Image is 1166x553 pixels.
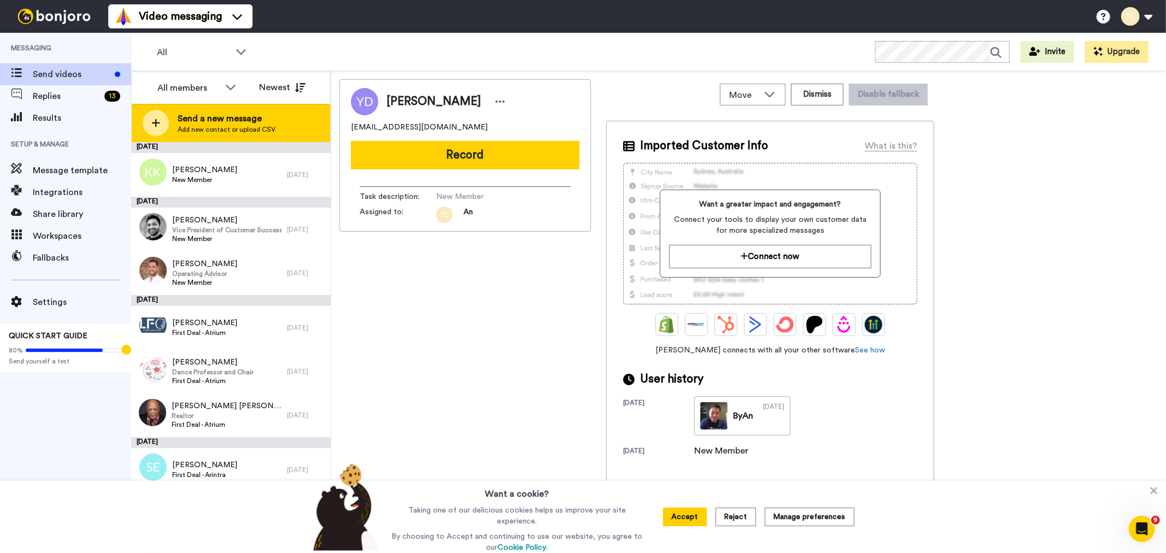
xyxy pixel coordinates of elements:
span: First Deal - Atrium [172,420,282,429]
span: Settings [33,296,131,309]
iframe: Intercom live chat [1129,516,1155,542]
div: New Member [694,444,749,457]
button: Accept [663,508,707,526]
div: [DATE] [131,142,331,153]
img: e903244b-5e95-4598-93db-8ceb31f563cb.jpg [139,399,166,426]
span: [PERSON_NAME] [172,215,282,226]
span: Vice President of Customer Success [172,226,282,234]
span: Workspaces [33,230,131,243]
span: Send a new message [178,112,276,125]
img: 6ffc37e3-7a57-4b58-8769-2d2218edc3bd.jpg [139,213,167,240]
p: Taking one of our delicious cookies helps us improve your site experience. [389,505,645,527]
span: Results [33,111,131,125]
div: [DATE] [131,197,331,208]
a: See how [855,346,885,354]
div: [DATE] [623,398,694,436]
img: 1b6aa270-ee2e-422c-9216-79b20039d0e8.png [139,355,167,383]
span: Connect your tools to display your own customer data for more specialized messages [669,214,871,236]
a: ByAn[DATE] [694,396,790,436]
img: Ontraport [688,316,705,333]
span: [PERSON_NAME] [386,93,481,110]
img: GoHighLevel [865,316,882,333]
div: [DATE] [287,411,325,420]
img: Hubspot [717,316,735,333]
img: Shopify [658,316,676,333]
img: Image of Yasmina Darveniza [351,88,378,115]
span: Operating Advisor [172,269,237,278]
img: ActiveCampaign [747,316,764,333]
span: Integrations [33,186,131,199]
img: se.png [139,454,167,481]
img: vm-color.svg [115,8,132,25]
button: Manage preferences [765,508,854,526]
span: Want a greater impact and engagement? [669,199,871,210]
span: [EMAIL_ADDRESS][DOMAIN_NAME] [351,122,488,133]
button: Disable fallback [849,84,928,105]
span: Task description : [360,191,436,202]
button: Newest [251,77,314,98]
button: Reject [716,508,756,526]
span: Send videos [33,68,110,81]
span: Replies [33,90,100,103]
a: Cookie Policy [497,544,546,551]
span: User history [640,371,704,387]
div: [DATE] [131,437,331,448]
div: [DATE] [623,446,694,457]
span: New Member [172,175,237,184]
div: [DATE] [287,225,325,234]
span: New Member [172,278,237,287]
div: What is this? [865,139,917,152]
button: Record [351,141,579,169]
div: [DATE] [287,323,325,332]
span: [PERSON_NAME] [172,357,254,368]
span: Send yourself a test [9,357,122,366]
span: First Deal - Arintra [172,470,237,479]
h3: Want a cookie? [485,481,549,501]
button: Invite [1021,41,1074,63]
span: [PERSON_NAME] [172,258,237,269]
span: [PERSON_NAME] [172,164,237,175]
div: [DATE] [131,295,331,306]
img: 3b7668fd-0f06-4d3a-8156-872daa38257f.jpg [139,311,167,339]
span: [PERSON_NAME] [172,317,237,328]
span: Video messaging [139,9,222,24]
img: bear-with-cookie.png [303,463,384,551]
span: [PERSON_NAME] connects with all your other software [623,345,917,356]
div: [DATE] [287,466,325,474]
div: 13 [104,91,120,102]
img: ConvertKit [776,316,794,333]
span: An [464,207,473,223]
span: QUICK START GUIDE [9,332,87,340]
button: Connect now [669,245,871,268]
span: First Deal - Atrium [172,328,237,337]
span: New Member [172,234,282,243]
span: All [157,46,230,59]
p: By choosing to Accept and continuing to use our website, you agree to our . [389,531,645,553]
button: Upgrade [1085,41,1149,63]
img: 43140cb5-17c0-4871-be9a-8aff15c0aa4c-thumb.jpg [700,402,728,430]
span: 80% [9,346,23,355]
div: All members [157,81,220,95]
span: Message template [33,164,131,177]
span: Dance Professor and Chair [172,368,254,376]
img: tc.png [436,207,453,223]
span: Assigned to: [360,207,436,223]
span: [PERSON_NAME] [PERSON_NAME] [172,401,282,411]
img: Patreon [806,316,823,333]
img: Drip [835,316,853,333]
img: kk.png [139,158,167,186]
span: 9 [1151,516,1160,525]
div: [DATE] [763,402,784,430]
span: Move [729,89,759,102]
span: [PERSON_NAME] [172,460,237,470]
img: bj-logo-header-white.svg [13,9,95,24]
span: Add new contact or upload CSV [178,125,276,134]
span: First Deal - Atrium [172,376,254,385]
div: Tooltip anchor [121,345,131,355]
span: Realtor [172,411,282,420]
span: New Member [436,191,540,202]
div: [DATE] [287,367,325,376]
div: [DATE] [287,269,325,278]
